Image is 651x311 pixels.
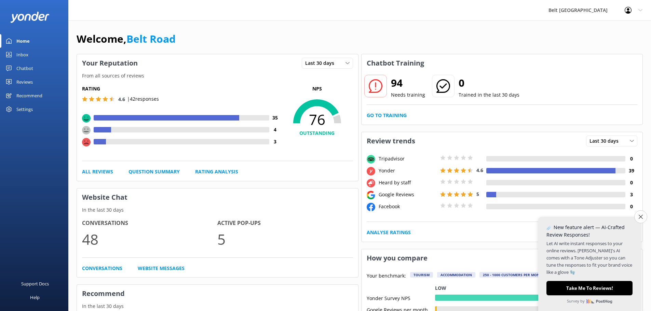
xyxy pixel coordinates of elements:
[362,54,429,72] h3: Chatbot Training
[367,229,411,236] a: Analyse Ratings
[138,265,185,272] a: Website Messages
[410,272,433,278] div: Tourism
[476,167,483,173] span: 4.6
[479,272,548,278] div: 250 - 1000 customers per month
[377,155,438,162] div: Tripadvisor
[82,219,217,228] h4: Conversations
[77,302,358,310] p: In the last 30 days
[82,168,113,175] a: All Reviews
[128,168,180,175] a: Question Summary
[269,138,281,145] h4: 3
[77,285,358,302] h3: Recommend
[77,54,143,72] h3: Your Reputation
[195,168,238,175] a: Rating Analysis
[82,228,217,251] p: 48
[16,102,33,116] div: Settings
[16,75,33,89] div: Reviews
[437,272,475,278] div: Accommodation
[77,188,358,206] h3: Website Chat
[377,203,438,210] div: Facebook
[281,85,353,93] p: NPS
[377,179,438,186] div: Heard by staff
[269,126,281,133] h4: 4
[391,91,425,99] p: Needs training
[476,191,479,197] span: 5
[625,203,637,210] h4: 0
[281,129,353,137] h4: OUTSTANDING
[21,277,49,291] div: Support Docs
[625,179,637,186] h4: 0
[589,137,623,145] span: Last 30 days
[82,265,122,272] a: Conversations
[435,284,446,292] p: Low
[459,91,519,99] p: Trained in the last 30 days
[362,132,420,150] h3: Review trends
[391,75,425,91] h2: 94
[16,34,30,48] div: Home
[16,48,28,61] div: Inbox
[377,191,438,198] div: Google Reviews
[377,167,438,174] div: Yonder
[30,291,40,304] div: Help
[82,85,281,93] h5: Rating
[77,206,358,214] p: In the last 30 days
[625,167,637,174] h4: 39
[281,111,353,128] span: 76
[16,61,33,75] div: Chatbot
[126,32,176,46] a: Belt Road
[10,12,50,23] img: yonder-white-logo.png
[362,249,433,267] h3: How you compare
[367,295,435,301] div: Yonder Survey NPS
[367,272,406,280] p: Your benchmark:
[459,75,519,91] h2: 0
[625,155,637,162] h4: 0
[77,72,358,80] p: From all sources of reviews
[127,95,159,103] p: | 42 responses
[269,114,281,122] h4: 35
[625,191,637,198] h4: 3
[217,219,353,228] h4: Active Pop-ups
[367,112,407,119] a: Go to Training
[217,228,353,251] p: 5
[77,31,176,47] h1: Welcome,
[16,89,42,102] div: Recommend
[305,59,338,67] span: Last 30 days
[118,96,125,102] span: 4.6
